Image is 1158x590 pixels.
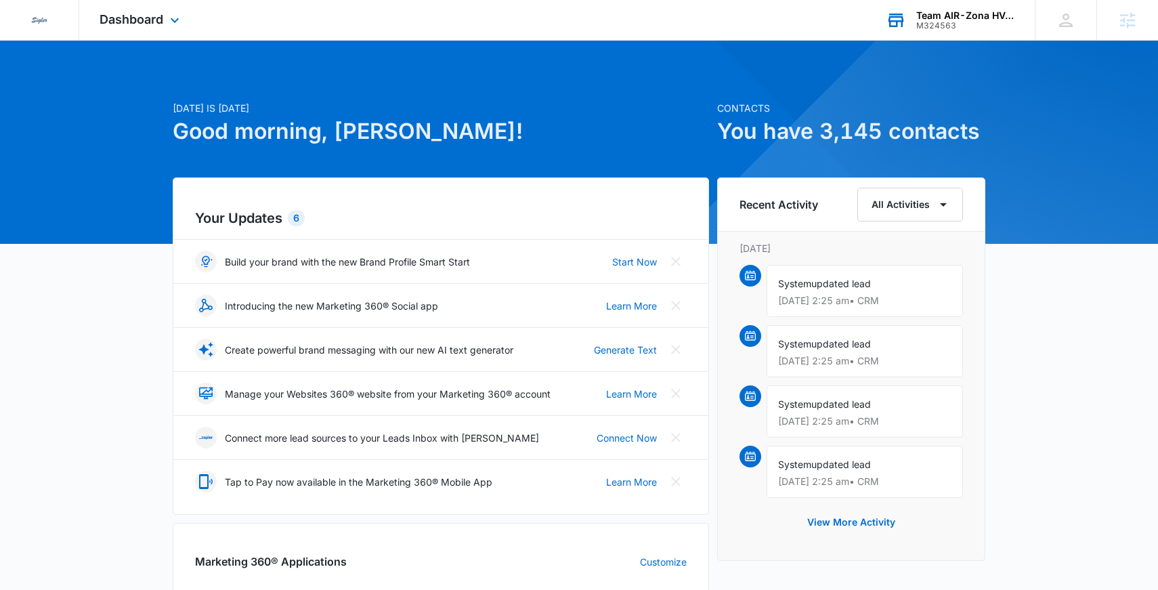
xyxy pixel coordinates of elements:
a: Learn More [606,475,657,489]
div: account name [916,10,1015,21]
p: Tap to Pay now available in the Marketing 360® Mobile App [225,475,492,489]
a: Customize [640,555,687,569]
span: System [778,338,811,350]
a: Start Now [612,255,657,269]
button: All Activities [857,188,963,222]
button: Close [665,251,687,272]
p: [DATE] 2:25 am • CRM [778,356,951,366]
p: [DATE] 2:25 am • CRM [778,296,951,305]
span: updated lead [811,278,871,289]
a: Learn More [606,299,657,313]
span: updated lead [811,459,871,470]
p: Manage your Websites 360® website from your Marketing 360® account [225,387,551,401]
button: Close [665,471,687,492]
span: updated lead [811,338,871,350]
button: Close [665,427,687,448]
a: Generate Text [594,343,657,357]
div: 6 [288,210,305,226]
p: Build your brand with the new Brand Profile Smart Start [225,255,470,269]
p: Contacts [717,101,985,115]
button: Close [665,383,687,404]
span: System [778,278,811,289]
p: [DATE] is [DATE] [173,101,709,115]
button: Close [665,295,687,316]
p: Create powerful brand messaging with our new AI text generator [225,343,513,357]
button: Close [665,339,687,360]
h2: Your Updates [195,208,687,228]
p: [DATE] 2:25 am • CRM [778,417,951,426]
a: Connect Now [597,431,657,445]
h1: Good morning, [PERSON_NAME]! [173,115,709,148]
span: System [778,398,811,410]
p: Connect more lead sources to your Leads Inbox with [PERSON_NAME] [225,431,539,445]
button: View More Activity [794,506,909,539]
p: [DATE] 2:25 am • CRM [778,477,951,486]
span: updated lead [811,398,871,410]
p: Introducing the new Marketing 360® Social app [225,299,438,313]
img: Sigler Corporate [27,8,51,33]
span: System [778,459,811,470]
a: Learn More [606,387,657,401]
h1: You have 3,145 contacts [717,115,985,148]
h6: Recent Activity [739,196,818,213]
span: Dashboard [100,12,163,26]
p: [DATE] [739,241,963,255]
div: account id [916,21,1015,30]
h2: Marketing 360® Applications [195,553,347,570]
